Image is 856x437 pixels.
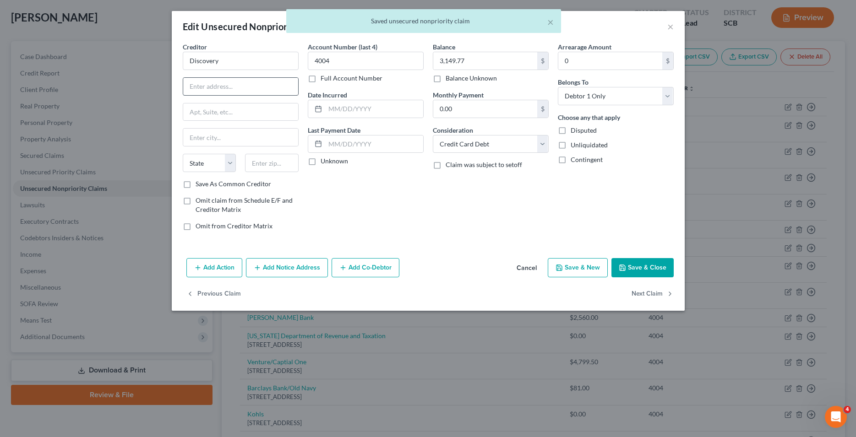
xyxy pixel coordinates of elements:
label: Date Incurred [308,90,347,100]
input: 0.00 [433,100,537,118]
span: Belongs To [558,78,589,86]
button: Add Co-Debtor [332,258,399,277]
label: Full Account Number [321,74,382,83]
button: × [547,16,554,27]
label: Arrearage Amount [558,42,611,52]
input: 0.00 [558,52,662,70]
input: Enter zip... [245,154,299,172]
span: Creditor [183,43,207,51]
span: Omit from Creditor Matrix [196,222,273,230]
iframe: Intercom live chat [825,406,847,428]
label: Save As Common Creditor [196,179,271,189]
div: $ [662,52,673,70]
button: Add Notice Address [246,258,328,277]
label: Last Payment Date [308,125,360,135]
label: Consideration [433,125,473,135]
span: Omit claim from Schedule E/F and Creditor Matrix [196,196,293,213]
div: Saved unsecured nonpriority claim [294,16,554,26]
span: Disputed [571,126,597,134]
span: Contingent [571,156,603,163]
button: Save & New [548,258,608,277]
span: Unliquidated [571,141,608,149]
label: Unknown [321,156,348,166]
div: $ [537,52,548,70]
input: 0.00 [433,52,537,70]
button: Add Action [186,258,242,277]
input: Apt, Suite, etc... [183,103,298,121]
label: Balance Unknown [446,74,497,83]
button: Cancel [509,259,544,277]
button: Next Claim [632,285,674,304]
div: $ [537,100,548,118]
label: Choose any that apply [558,113,620,122]
input: XXXX [308,52,424,70]
input: Enter address... [183,78,298,95]
button: Previous Claim [186,285,241,304]
label: Account Number (last 4) [308,42,377,52]
input: MM/DD/YYYY [325,135,423,153]
input: Enter city... [183,129,298,146]
label: Balance [433,42,455,52]
input: MM/DD/YYYY [325,100,423,118]
label: Monthly Payment [433,90,484,100]
span: Claim was subject to setoff [446,161,522,168]
input: Search creditor by name... [183,52,299,70]
button: Save & Close [611,258,674,277]
span: 4 [844,406,851,413]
